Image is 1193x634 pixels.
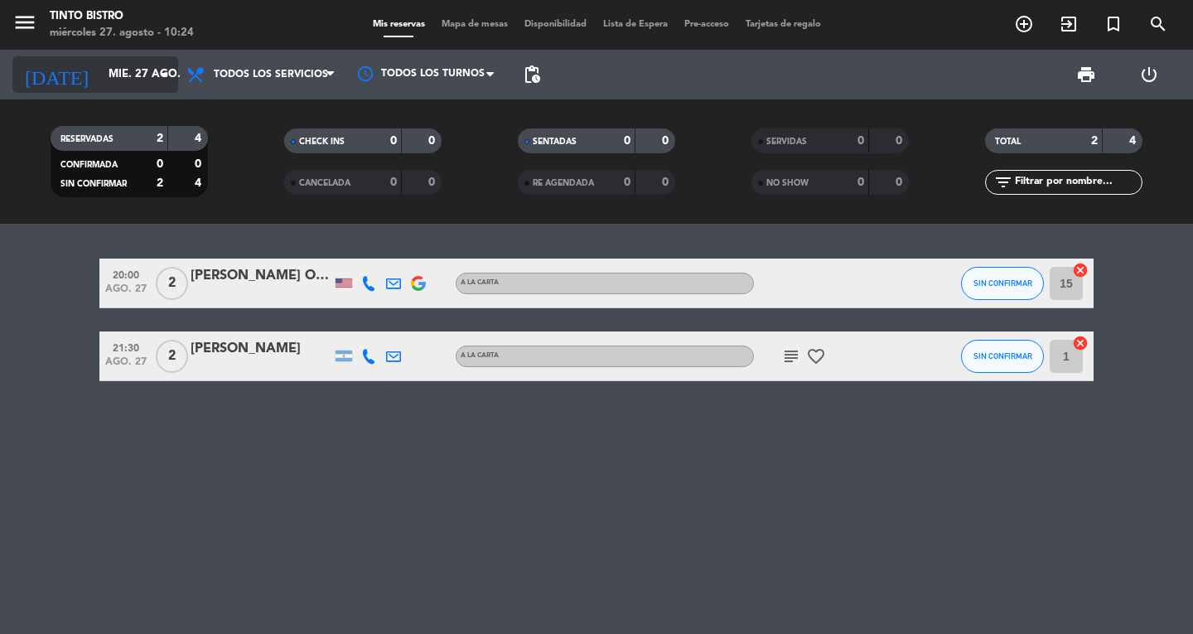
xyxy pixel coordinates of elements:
span: Lista de Espera [595,20,676,29]
div: [PERSON_NAME] O'[PERSON_NAME] [191,265,331,287]
span: ago. 27 [105,283,147,302]
input: Filtrar por nombre... [1013,173,1142,191]
strong: 0 [896,135,906,147]
strong: 2 [157,133,163,144]
span: TOTAL [995,138,1021,146]
i: menu [12,10,37,35]
strong: 2 [1091,135,1098,147]
span: 2 [156,340,188,373]
span: 21:30 [105,337,147,356]
button: SIN CONFIRMAR [961,267,1044,300]
i: favorite_border [806,346,826,366]
i: filter_list [993,172,1013,192]
i: exit_to_app [1059,14,1079,34]
span: CANCELADA [299,179,350,187]
strong: 4 [195,133,205,144]
strong: 0 [390,177,397,188]
span: print [1076,65,1096,85]
strong: 0 [857,135,864,147]
strong: 0 [195,158,205,170]
strong: 0 [662,177,672,188]
button: menu [12,10,37,41]
div: [PERSON_NAME] [191,338,331,360]
span: RE AGENDADA [533,179,594,187]
span: Todos los servicios [214,69,328,80]
strong: 0 [624,135,630,147]
i: turned_in_not [1104,14,1123,34]
strong: 0 [428,177,438,188]
span: RESERVADAS [60,135,114,143]
div: LOG OUT [1118,50,1181,99]
div: Tinto Bistro [50,8,194,25]
strong: 2 [157,177,163,189]
span: CONFIRMADA [60,161,118,169]
span: Tarjetas de regalo [737,20,829,29]
div: miércoles 27. agosto - 10:24 [50,25,194,41]
strong: 4 [1129,135,1139,147]
span: 2 [156,267,188,300]
img: google-logo.png [411,276,426,291]
button: SIN CONFIRMAR [961,340,1044,373]
span: Mapa de mesas [433,20,516,29]
strong: 0 [896,177,906,188]
span: SIN CONFIRMAR [973,278,1032,288]
i: subject [781,346,801,366]
i: cancel [1072,335,1089,351]
span: A LA CARTA [461,352,499,359]
span: Pre-acceso [676,20,737,29]
strong: 0 [428,135,438,147]
span: CHECK INS [299,138,345,146]
span: SERVIDAS [766,138,807,146]
i: cancel [1072,262,1089,278]
span: SENTADAS [533,138,577,146]
strong: 0 [857,177,864,188]
span: SIN CONFIRMAR [973,351,1032,361]
span: 20:00 [105,264,147,283]
i: [DATE] [12,56,100,93]
i: search [1148,14,1168,34]
span: NO SHOW [766,179,809,187]
span: ago. 27 [105,356,147,375]
span: A LA CARTA [461,279,499,286]
span: Disponibilidad [516,20,595,29]
i: arrow_drop_down [154,65,174,85]
span: Mis reservas [365,20,433,29]
strong: 0 [157,158,163,170]
span: pending_actions [522,65,542,85]
span: SIN CONFIRMAR [60,180,127,188]
i: add_circle_outline [1014,14,1034,34]
strong: 4 [195,177,205,189]
strong: 0 [624,177,630,188]
i: power_settings_new [1139,65,1159,85]
strong: 0 [390,135,397,147]
strong: 0 [662,135,672,147]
